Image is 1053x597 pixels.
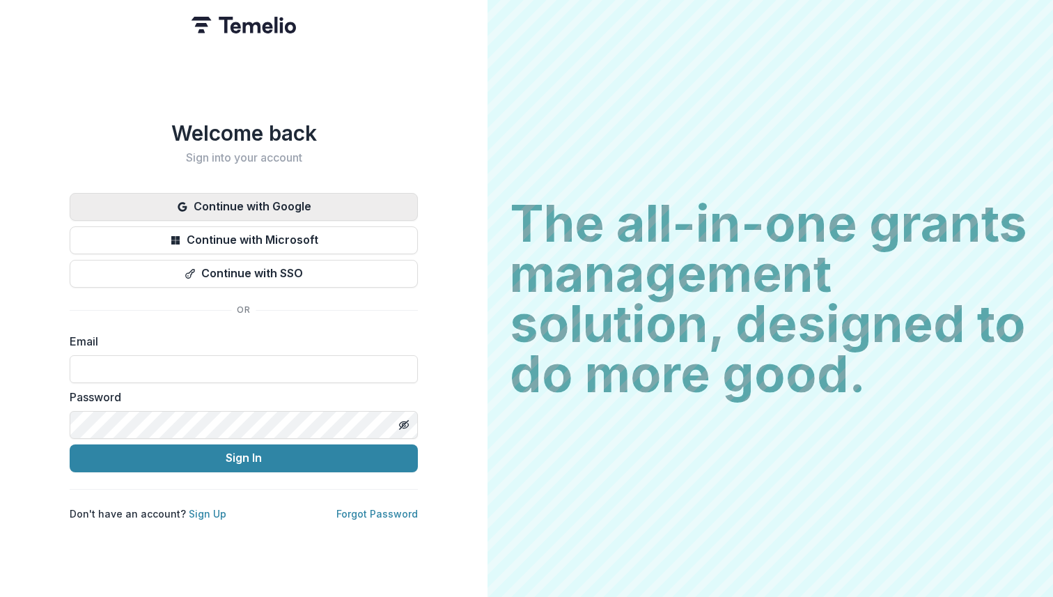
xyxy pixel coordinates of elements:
[70,506,226,521] p: Don't have an account?
[393,414,415,436] button: Toggle password visibility
[189,508,226,520] a: Sign Up
[192,17,296,33] img: Temelio
[70,151,418,164] h2: Sign into your account
[70,193,418,221] button: Continue with Google
[70,444,418,472] button: Sign In
[70,260,418,288] button: Continue with SSO
[70,226,418,254] button: Continue with Microsoft
[70,121,418,146] h1: Welcome back
[70,389,409,405] label: Password
[336,508,418,520] a: Forgot Password
[70,333,409,350] label: Email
